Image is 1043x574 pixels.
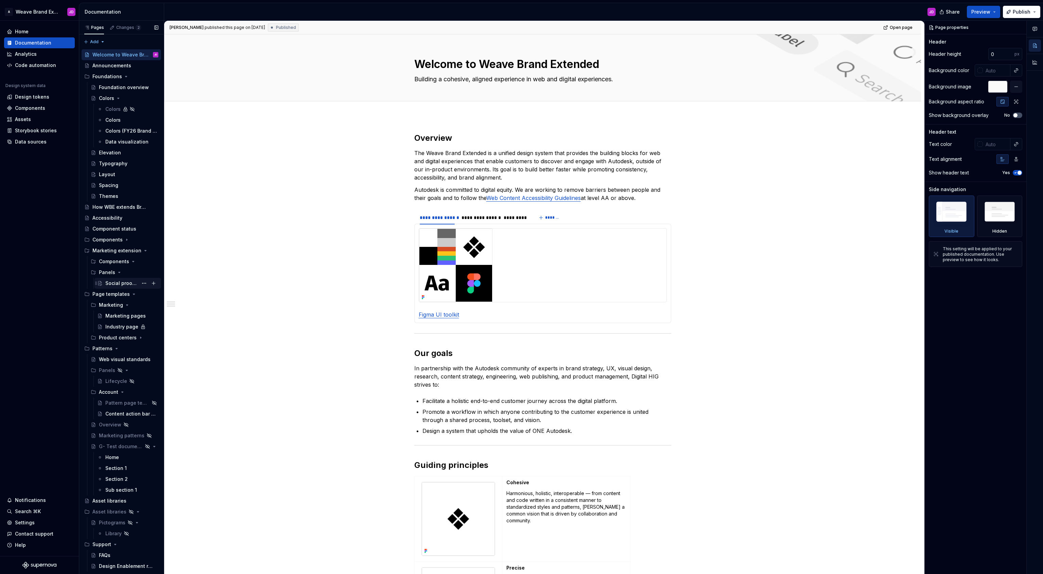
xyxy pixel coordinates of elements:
div: Storybook stories [15,127,57,134]
span: Open page [890,25,912,30]
a: Documentation [4,37,75,48]
button: Share [936,6,964,18]
button: Contact support [4,528,75,539]
div: Weave Brand Extended [16,9,59,15]
a: Welcome to Weave Brand ExtendedJD [82,49,161,60]
input: Auto [983,64,1010,77]
p: Design a system that upholds the value of ONE Autodesk. [422,427,671,435]
div: Marketing patterns [99,432,144,439]
a: How WBE extends Brand [82,202,161,213]
a: Marketing pages [94,310,161,321]
div: Colors [105,106,121,113]
a: G- Test documentation page [88,441,161,452]
div: Accessibility [92,215,122,221]
div: Patterns [92,345,112,352]
div: Documentation [15,39,51,46]
div: Pages [84,25,104,30]
a: Industry page [94,321,161,332]
div: Panels [88,365,161,376]
input: Auto [983,138,1010,150]
div: Data visualization [105,138,149,145]
div: Sub section 1 [105,487,137,493]
div: Hidden [977,196,1023,237]
a: Home [94,452,161,463]
div: Lifecycle [105,378,127,385]
button: Notifications [4,495,75,506]
div: Themes [99,193,118,200]
div: Notifications [15,497,46,504]
p: px [1014,51,1020,57]
a: Settings [4,517,75,528]
div: Components [82,234,161,245]
img: f58fa01c-dafe-4e2e-94e7-918f6699a58c.png [422,482,495,556]
span: Share [946,9,960,15]
p: Promote a workflow in which anyone contributing to the customer experience is united through a sh... [422,408,671,424]
a: Colors [94,104,161,115]
div: Panels [99,367,115,374]
a: Themes [88,191,161,202]
div: Layout [99,171,115,178]
h2: Overview [414,133,671,143]
div: Pictograms [99,519,125,526]
p: The Weave Brand Extended is a unified design system that provides the building blocks for web and... [414,149,671,182]
button: Preview [967,6,1000,18]
a: Accessibility [82,213,161,223]
a: Design tokens [4,91,75,102]
a: Analytics [4,49,75,60]
a: Home [4,26,75,37]
div: Asset libraries [82,506,161,517]
a: Web visual standards [88,354,161,365]
div: Marketing pages [105,313,146,319]
div: Components [15,105,45,112]
span: 2 [136,25,141,30]
div: FAQs [99,552,110,559]
div: Home [105,454,119,461]
a: Announcements [82,60,161,71]
div: Account [88,387,161,398]
div: Hidden [992,229,1007,234]
div: Component status [92,225,136,232]
div: Side navigation [929,186,966,193]
div: Visible [929,196,974,237]
div: Panels [88,267,161,278]
span: [PERSON_NAME] [170,25,204,30]
div: Show background overlay [929,112,989,119]
p: Harmonious, holistic, interoperable — from content and code written in a consistent manner to sta... [506,490,626,524]
div: Marketing extension [82,245,161,256]
p: Facilitate a holistic end-to-end customer journey across the digital platform. [422,397,671,405]
svg: Supernova Logo [22,562,56,569]
div: Background color [929,67,969,74]
a: Social proof tabs [94,278,161,289]
div: Contact support [15,530,53,537]
span: Published [276,25,296,30]
div: Show header text [929,169,969,176]
div: Assets [15,116,31,123]
div: Page templates [82,289,161,300]
a: Overview [88,419,161,430]
a: Open page [881,23,916,32]
div: Patterns [82,343,161,354]
button: Search ⌘K [4,506,75,517]
div: Marketing [99,302,123,308]
a: Foundation overview [88,82,161,93]
div: JD [929,9,934,15]
div: Foundations [92,73,122,80]
div: Code automation [15,62,56,69]
div: Data sources [15,138,47,145]
a: Components [4,103,75,114]
div: Industry page [105,323,138,330]
a: Spacing [88,180,161,191]
div: Settings [15,519,35,526]
div: Spacing [99,182,118,189]
h2: Our goals [414,348,671,359]
a: Lifecycle [94,376,161,387]
div: This setting will be applied to your published documentation. Use preview to see how it looks. [943,246,1018,263]
span: Publish [1013,9,1030,15]
div: Foundation overview [99,84,149,91]
a: Colors [94,115,161,125]
div: Foundations [82,71,161,82]
div: JD [69,9,74,15]
button: Publish [1003,6,1040,18]
span: Preview [971,9,990,15]
a: Marketing patterns [88,430,161,441]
